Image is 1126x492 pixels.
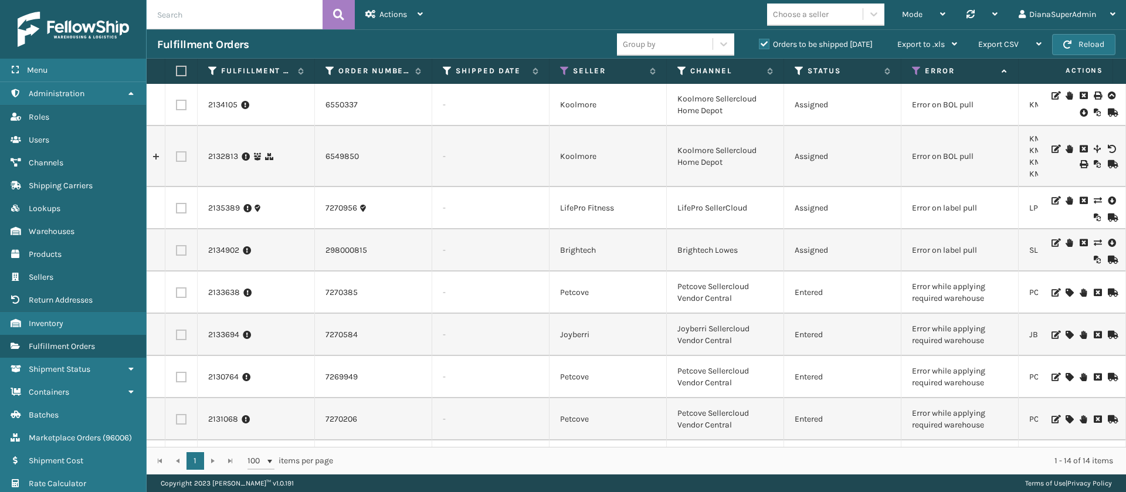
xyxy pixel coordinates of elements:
[573,66,644,76] label: Seller
[29,135,49,145] span: Users
[1029,145,1110,155] a: KM-RPPS-3D79-GRT: 1
[1066,373,1073,381] i: Assign Carrier and Warehouse
[432,187,550,229] td: -
[29,479,86,488] span: Rate Calculator
[1080,145,1087,153] i: Cancel Fulfillment Order
[29,272,53,282] span: Sellers
[432,398,550,440] td: -
[550,440,667,483] td: Petcove
[29,226,74,236] span: Warehouses
[1029,100,1080,110] a: KM-ICD-49SD
[1066,331,1073,339] i: Assign Carrier and Warehouse
[325,413,357,425] a: 7270206
[1080,91,1087,100] i: Cancel Fulfillment Order
[338,66,409,76] label: Order Number
[1052,145,1059,153] i: Edit
[1108,289,1115,297] i: Mark as Shipped
[350,455,1113,467] div: 1 - 14 of 14 items
[1029,330,1104,340] a: JB-SPGD-BLK-BLU-8
[1052,415,1059,423] i: Edit
[784,440,901,483] td: Entered
[29,456,83,466] span: Shipment Cost
[1080,289,1087,297] i: On Hold
[550,356,667,398] td: Petcove
[325,151,359,162] a: 6549850
[925,66,996,76] label: Error
[221,66,292,76] label: Fulfillment Order Id
[1108,108,1115,117] i: Mark as Shipped
[432,440,550,483] td: -
[29,364,90,374] span: Shipment Status
[29,341,95,351] span: Fulfillment Orders
[1080,196,1087,205] i: Cancel Fulfillment Order
[1094,91,1101,100] i: Print BOL
[1029,245,1085,255] a: SLR-48HG-WW
[784,229,901,272] td: Assigned
[456,66,527,76] label: Shipped Date
[1108,195,1115,206] i: Pull Label
[901,84,1019,126] td: Error on BOL pull
[1108,237,1115,249] i: Pull Label
[1052,373,1059,381] i: Edit
[432,356,550,398] td: -
[623,38,656,50] div: Group by
[29,158,63,168] span: Channels
[1080,239,1087,247] i: Cancel Fulfillment Order
[897,39,945,49] span: Export to .xls
[1080,107,1087,118] i: Pull BOL
[1094,160,1101,168] i: Reoptimize
[978,39,1019,49] span: Export CSV
[667,187,784,229] td: LifePro SellerCloud
[784,126,901,187] td: Assigned
[901,126,1019,187] td: Error on BOL pull
[1029,414,1098,424] a: PC-PWEASEM-BLK
[1052,239,1059,247] i: Edit
[208,371,239,383] a: 2130764
[1094,108,1101,117] i: Reoptimize
[432,126,550,187] td: -
[1108,160,1115,168] i: Mark as Shipped
[901,187,1019,229] td: Error on label pull
[29,387,69,397] span: Containers
[103,433,132,443] span: ( 96006 )
[29,203,60,213] span: Lookups
[18,12,129,47] img: logo
[1025,479,1066,487] a: Terms of Use
[29,433,101,443] span: Marketplace Orders
[29,410,59,420] span: Batches
[1052,34,1115,55] button: Reload
[550,229,667,272] td: Brightech
[186,452,204,470] a: 1
[784,187,901,229] td: Assigned
[29,295,93,305] span: Return Addresses
[667,440,784,483] td: Petcove Sellercloud Vendor Central
[1029,203,1076,213] a: LP-WVR-BLK
[784,84,901,126] td: Assigned
[432,229,550,272] td: -
[759,39,873,49] label: Orders to be shipped [DATE]
[1066,289,1073,297] i: Assign Carrier and Warehouse
[325,371,358,383] a: 7269949
[550,314,667,356] td: Joyberri
[1108,256,1115,264] i: Mark as Shipped
[667,272,784,314] td: Petcove Sellercloud Vendor Central
[1094,145,1101,153] i: Split Fulfillment Order
[1029,287,1087,297] a: PC-FRFLW-WHT
[1029,157,1106,167] a: KM-RPPS-SCDC-59: 1
[1052,196,1059,205] i: Edit
[901,272,1019,314] td: Error while applying required warehouse
[1066,415,1073,423] i: Assign Carrier and Warehouse
[901,314,1019,356] td: Error while applying required warehouse
[1094,331,1101,339] i: Cancel Fulfillment Order
[1080,331,1087,339] i: On Hold
[808,66,879,76] label: Status
[901,229,1019,272] td: Error on label pull
[773,8,829,21] div: Choose a seller
[667,229,784,272] td: Brightech Lowes
[1052,289,1059,297] i: Edit
[1052,331,1059,339] i: Edit
[247,455,265,467] span: 100
[432,84,550,126] td: -
[1108,213,1115,222] i: Mark as Shipped
[1080,160,1087,168] i: Print BOL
